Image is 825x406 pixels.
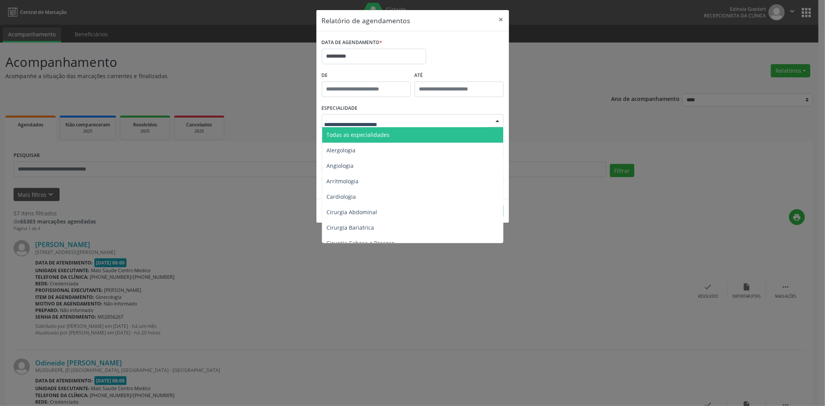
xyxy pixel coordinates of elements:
[322,70,411,82] label: De
[322,15,410,26] h5: Relatório de agendamentos
[327,147,356,154] span: Alergologia
[327,131,390,138] span: Todas as especialidades
[327,224,374,231] span: Cirurgia Bariatrica
[327,239,395,247] span: Cirurgia Cabeça e Pescoço
[322,102,358,114] label: ESPECIALIDADE
[327,208,377,216] span: Cirurgia Abdominal
[327,193,356,200] span: Cardiologia
[415,70,504,82] label: ATÉ
[322,37,383,49] label: DATA DE AGENDAMENTO
[327,162,354,169] span: Angiologia
[494,10,509,29] button: Close
[327,177,359,185] span: Arritmologia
